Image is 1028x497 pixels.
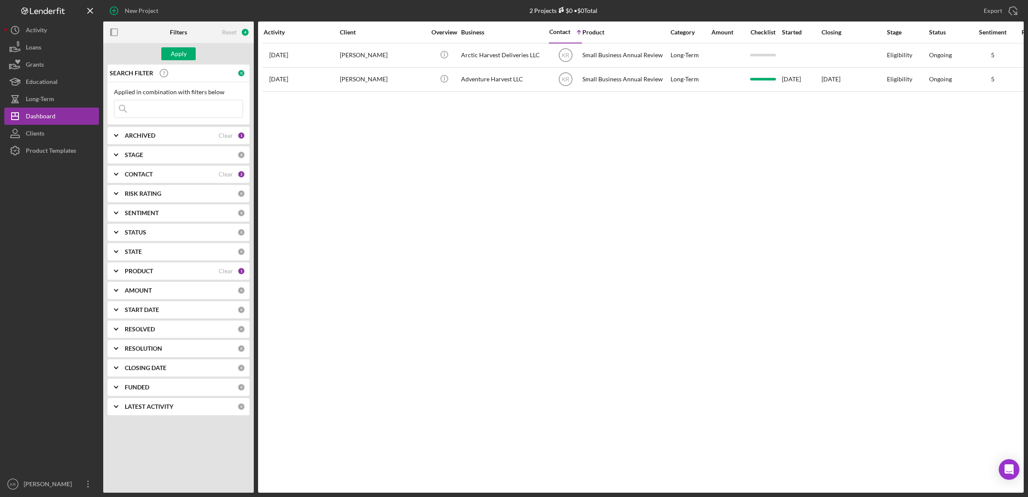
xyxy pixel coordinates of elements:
div: Clear [219,171,233,178]
text: KR [10,482,15,487]
button: Grants [4,56,99,73]
div: Status [929,29,970,36]
div: [PERSON_NAME] [340,44,426,67]
div: Ongoing [929,52,952,59]
text: KR [562,52,569,59]
div: Clients [26,125,44,144]
b: AMOUNT [125,287,152,294]
div: [DATE] [782,68,821,91]
b: STATE [125,248,142,255]
div: Long-Term [671,44,711,67]
div: Export [984,2,1002,19]
div: 0 [237,209,245,217]
div: Activity [26,22,47,41]
div: Client [340,29,426,36]
div: Eligibility [887,44,928,67]
div: Amount [711,29,744,36]
button: Clients [4,125,99,142]
div: Grants [26,56,44,75]
div: Loans [26,39,41,58]
div: Checklist [745,29,781,36]
div: 0 [237,248,245,256]
div: Started [782,29,821,36]
div: 0 [237,151,245,159]
div: Educational [26,73,58,93]
div: Overview [428,29,460,36]
div: 0 [237,325,245,333]
button: New Project [103,2,167,19]
b: RISK RATING [125,190,161,197]
b: LATEST ACTIVITY [125,403,173,410]
div: Ongoing [929,76,952,83]
div: Dashboard [26,108,55,127]
button: Dashboard [4,108,99,125]
div: Closing [822,29,886,36]
div: 0 [237,69,245,77]
div: 5 [971,76,1014,83]
div: Business [461,29,547,36]
button: Export [975,2,1024,19]
div: 0 [237,190,245,198]
b: STAGE [125,151,143,158]
div: Stage [887,29,928,36]
div: Reset [222,29,237,36]
time: 2025-07-02 00:09 [269,52,288,59]
b: RESOLUTION [125,345,162,352]
div: Long-Term [26,90,54,110]
b: STATUS [125,229,146,236]
div: Product Templates [26,142,76,161]
div: [PERSON_NAME] [22,475,77,495]
div: 0 [237,345,245,352]
div: 2 [237,170,245,178]
button: KR[PERSON_NAME] [4,475,99,493]
b: FUNDED [125,384,149,391]
div: New Project [125,2,158,19]
div: 2 Projects • $0 Total [529,7,597,14]
text: KR [562,77,569,83]
div: Product [582,29,668,36]
b: CONTACT [125,171,153,178]
div: 0 [237,287,245,294]
b: CLOSING DATE [125,364,166,371]
div: Apply [171,47,187,60]
time: [DATE] [822,75,840,83]
button: Loans [4,39,99,56]
time: 2025-08-30 04:10 [269,76,288,83]
div: Contact [549,28,570,35]
div: Small Business Annual Review [582,68,668,91]
b: PRODUCT [125,268,153,275]
button: Product Templates [4,142,99,159]
div: 0 [237,403,245,411]
div: 4 [241,28,249,37]
b: RESOLVED [125,326,155,333]
button: Educational [4,73,99,90]
div: 0 [237,228,245,236]
div: Eligibility [887,68,928,91]
b: SENTIMENT [125,210,159,216]
div: Category [671,29,711,36]
div: Sentiment [971,29,1014,36]
div: Activity [264,29,339,36]
div: Applied in combination with filters below [114,89,243,96]
div: Adventure Harvest LLC [461,68,547,91]
b: START DATE [125,306,159,313]
div: 5 [971,52,1014,59]
div: 0 [237,383,245,391]
div: Small Business Annual Review [582,44,668,67]
div: 1 [237,267,245,275]
button: Apply [161,47,196,60]
button: Long-Term [4,90,99,108]
b: ARCHIVED [125,132,155,139]
div: 1 [237,132,245,139]
div: Long-Term [671,68,711,91]
b: SEARCH FILTER [110,70,153,77]
button: Activity [4,22,99,39]
div: [PERSON_NAME] [340,68,426,91]
div: Open Intercom Messenger [999,459,1019,480]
